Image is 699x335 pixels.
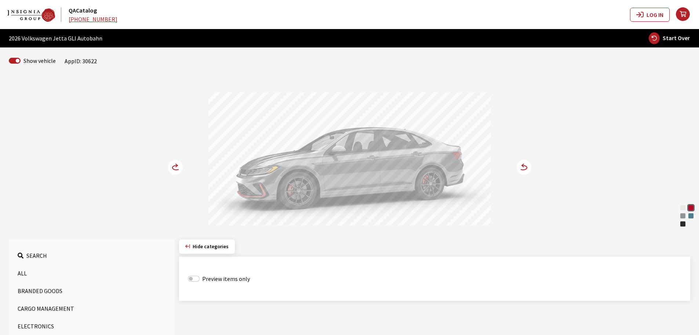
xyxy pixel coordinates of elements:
span: 2026 Volkswagen Jetta GLI Autobahn [9,34,102,43]
button: Electronics [18,319,166,334]
label: Preview items only [202,274,250,283]
div: Pure White [679,204,687,211]
label: Show vehicle [23,56,56,65]
button: your cart [676,1,699,28]
button: Cargo Management [18,301,166,316]
button: Start Over [648,32,690,44]
a: QACatalog logo [7,7,67,21]
button: All [18,266,166,281]
a: QACatalog [69,7,97,14]
a: [PHONE_NUMBER] [69,15,117,23]
img: Dashboard [7,8,55,22]
div: Monterey Blue [687,212,695,220]
button: Hide categories [179,239,235,254]
div: Kings Red Metallic [687,204,695,211]
span: Search [26,252,47,259]
span: Start Over [663,34,690,42]
span: Click to hide category section. [193,243,229,250]
button: Branded Goods [18,284,166,298]
div: Deep Black Pearl [679,220,687,228]
div: Monument Gray [679,212,687,220]
button: Log In [630,8,670,22]
div: AppID: 30622 [65,57,97,65]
